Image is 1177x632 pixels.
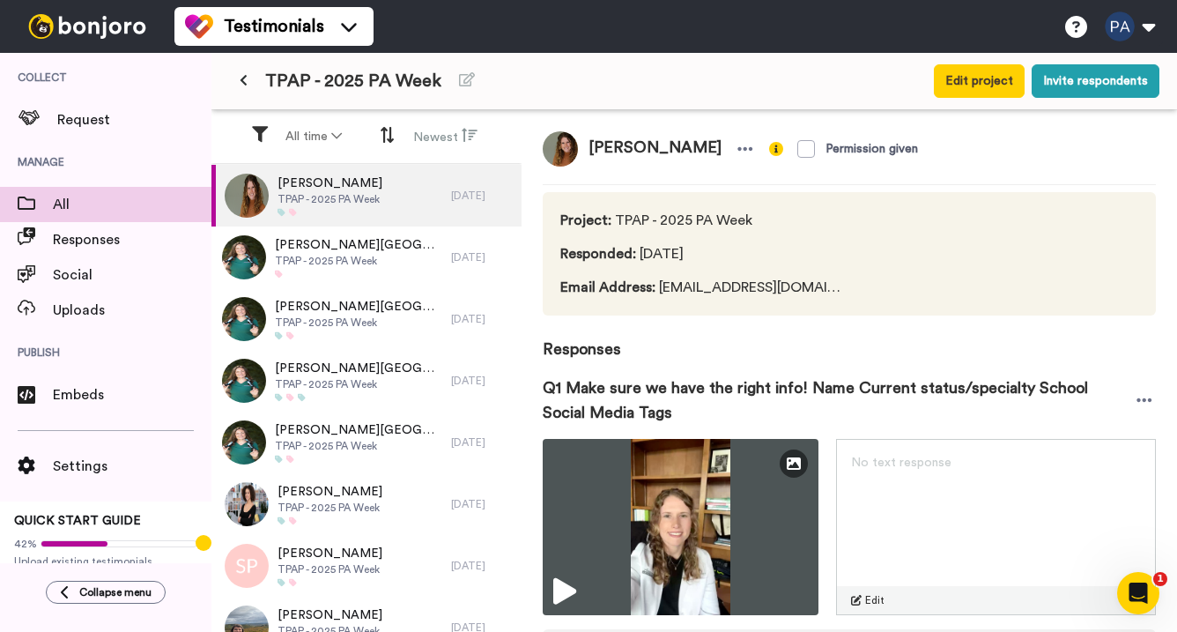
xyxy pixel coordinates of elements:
[278,192,382,206] span: TPAP - 2025 PA Week
[211,165,522,227] a: [PERSON_NAME]TPAP - 2025 PA Week[DATE]
[275,360,442,377] span: [PERSON_NAME][GEOGRAPHIC_DATA][PERSON_NAME]
[278,606,382,624] span: [PERSON_NAME]
[560,213,611,227] span: Project :
[275,236,442,254] span: [PERSON_NAME][GEOGRAPHIC_DATA][PERSON_NAME]
[275,316,442,330] span: TPAP - 2025 PA Week
[57,109,211,130] span: Request
[28,46,42,60] img: website_grey.svg
[225,174,269,218] img: 8d37577f-f150-4295-8149-37672134a21e.jpeg
[225,544,269,588] img: sp.png
[543,131,578,167] img: 8d37577f-f150-4295-8149-37672134a21e.jpeg
[865,593,885,607] span: Edit
[53,229,211,250] span: Responses
[49,28,86,42] div: v 4.0.25
[451,312,513,326] div: [DATE]
[53,456,211,477] span: Settings
[560,247,636,261] span: Responded :
[769,142,783,156] img: info-yellow.svg
[543,375,1133,425] span: Q1 Make sure we have the right info! Name Current status/specialty School Social Media Tags
[222,359,266,403] img: 828edc24-11c2-482a-ae2f-31af0225efdc.jpeg
[53,264,211,286] span: Social
[278,175,382,192] span: [PERSON_NAME]
[46,581,166,604] button: Collapse menu
[185,12,213,41] img: tm-color.svg
[451,250,513,264] div: [DATE]
[275,439,442,453] span: TPAP - 2025 PA Week
[278,501,382,515] span: TPAP - 2025 PA Week
[79,585,152,599] span: Collapse menu
[225,482,269,526] img: df038018-c642-4fb7-8bef-09691266a70d.jpeg
[275,298,442,316] span: [PERSON_NAME][GEOGRAPHIC_DATA][PERSON_NAME]
[1117,572,1159,614] iframe: Intercom live chat
[825,140,918,158] div: Permission given
[14,537,37,551] span: 42%
[451,374,513,388] div: [DATE]
[48,102,62,116] img: tab_domain_overview_orange.svg
[14,515,141,527] span: QUICK START GUIDE
[451,435,513,450] div: [DATE]
[560,277,842,298] span: [EMAIL_ADDRESS][DOMAIN_NAME]
[543,316,1156,361] span: Responses
[275,121,352,152] button: All time
[196,535,211,551] div: Tooltip anchor
[451,559,513,573] div: [DATE]
[195,104,297,115] div: Keywords by Traffic
[28,28,42,42] img: logo_orange.svg
[451,497,513,511] div: [DATE]
[224,14,324,39] span: Testimonials
[934,64,1025,98] button: Edit project
[403,120,488,153] button: Newest
[211,227,522,288] a: [PERSON_NAME][GEOGRAPHIC_DATA][PERSON_NAME]TPAP - 2025 PA Week[DATE]
[560,210,842,231] span: TPAP - 2025 PA Week
[578,131,732,167] span: [PERSON_NAME]
[46,46,194,60] div: Domain: [DOMAIN_NAME]
[211,412,522,473] a: [PERSON_NAME][GEOGRAPHIC_DATA][PERSON_NAME]TPAP - 2025 PA Week[DATE]
[222,297,266,341] img: 828edc24-11c2-482a-ae2f-31af0225efdc.jpeg
[222,420,266,465] img: 828edc24-11c2-482a-ae2f-31af0225efdc.jpeg
[211,350,522,412] a: [PERSON_NAME][GEOGRAPHIC_DATA][PERSON_NAME]TPAP - 2025 PA Week[DATE]
[211,535,522,597] a: [PERSON_NAME]TPAP - 2025 PA Week[DATE]
[21,14,153,39] img: bj-logo-header-white.svg
[53,384,211,405] span: Embeds
[275,421,442,439] span: [PERSON_NAME][GEOGRAPHIC_DATA][PERSON_NAME]
[560,280,655,294] span: Email Address :
[53,194,211,215] span: All
[211,288,522,350] a: [PERSON_NAME][GEOGRAPHIC_DATA][PERSON_NAME]TPAP - 2025 PA Week[DATE]
[53,300,211,321] span: Uploads
[175,102,189,116] img: tab_keywords_by_traffic_grey.svg
[851,457,951,469] span: No text response
[14,554,197,569] span: Upload existing testimonials
[275,254,442,268] span: TPAP - 2025 PA Week
[211,473,522,535] a: [PERSON_NAME]TPAP - 2025 PA Week[DATE]
[451,189,513,203] div: [DATE]
[1032,64,1159,98] button: Invite respondents
[265,69,441,93] span: TPAP - 2025 PA Week
[560,243,842,264] span: [DATE]
[278,562,382,576] span: TPAP - 2025 PA Week
[222,235,266,279] img: 828edc24-11c2-482a-ae2f-31af0225efdc.jpeg
[543,439,818,615] img: f35ba85a-f249-483d-a9b7-65cd846d0d4f-thumbnail_full-1759864231.jpg
[278,545,382,562] span: [PERSON_NAME]
[278,483,382,501] span: [PERSON_NAME]
[1153,572,1167,586] span: 1
[275,377,442,391] span: TPAP - 2025 PA Week
[67,104,158,115] div: Domain Overview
